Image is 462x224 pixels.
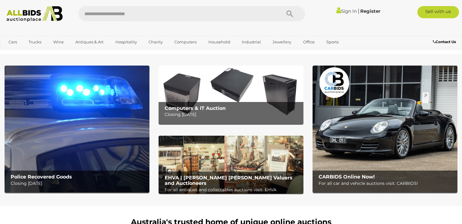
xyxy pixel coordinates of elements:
[159,136,303,194] a: EHVA | Evans Hastings Valuers and Auctioneers EHVA | [PERSON_NAME] [PERSON_NAME] Valuers and Auct...
[313,66,457,192] img: CARBIDS Online Now!
[165,175,293,186] b: EHVA | [PERSON_NAME] [PERSON_NAME] Valuers and Auctioneers
[5,47,56,57] a: [GEOGRAPHIC_DATA]
[204,37,234,47] a: Household
[433,39,457,45] a: Contact Us
[165,111,300,118] p: Closing [DATE]
[5,37,21,47] a: Cars
[71,37,108,47] a: Antiques & Art
[49,37,68,47] a: Wine
[319,174,375,180] b: CARBIDS Online Now!
[336,8,357,14] a: Sign In
[5,66,149,192] img: Police Recovered Goods
[111,37,141,47] a: Hospitality
[165,105,226,111] b: Computers & IT Auction
[275,6,305,21] button: Search
[5,66,149,192] a: Police Recovered Goods Police Recovered Goods Closing [DATE]
[319,180,454,187] p: For all car and vehicle auctions visit: CARBIDS!
[3,6,66,22] img: Allbids.com.au
[11,174,72,180] b: Police Recovered Goods
[269,37,295,47] a: Jewellery
[299,37,319,47] a: Office
[159,66,303,124] a: Computers & IT Auction Computers & IT Auction Closing [DATE]
[159,136,303,194] img: EHVA | Evans Hastings Valuers and Auctioneers
[358,8,359,14] span: |
[238,37,265,47] a: Industrial
[313,66,457,192] a: CARBIDS Online Now! CARBIDS Online Now! For all car and vehicle auctions visit: CARBIDS!
[433,39,456,44] b: Contact Us
[170,37,200,47] a: Computers
[417,6,459,18] a: Sell with us
[145,37,167,47] a: Charity
[159,66,303,124] img: Computers & IT Auction
[25,37,45,47] a: Trucks
[11,180,146,187] p: Closing [DATE]
[322,37,343,47] a: Sports
[165,186,300,194] p: For all antiques and collectables auctions visit: EHVA
[360,8,380,14] a: Register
